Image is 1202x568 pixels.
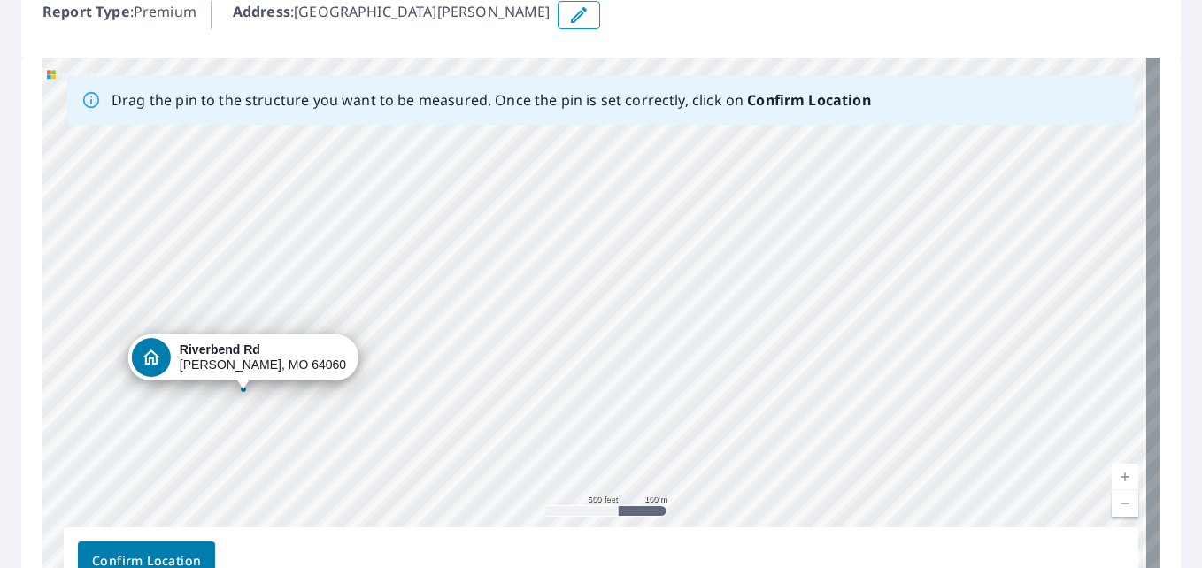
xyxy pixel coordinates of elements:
strong: Riverbend Rd [180,342,260,357]
p: Drag the pin to the structure you want to be measured. Once the pin is set correctly, click on [112,89,871,111]
a: Current Level 16, Zoom In [1112,464,1138,490]
p: : Premium [42,1,196,29]
b: Confirm Location [747,90,870,110]
b: Address [233,2,290,21]
div: Dropped pin, building 1, Residential property, Riverbend Rd Kearney, MO 64060 [128,334,358,389]
div: [PERSON_NAME], MO 64060 [180,342,346,372]
a: Current Level 16, Zoom Out [1112,490,1138,517]
p: : [GEOGRAPHIC_DATA][PERSON_NAME] [233,1,551,29]
b: Report Type [42,2,130,21]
